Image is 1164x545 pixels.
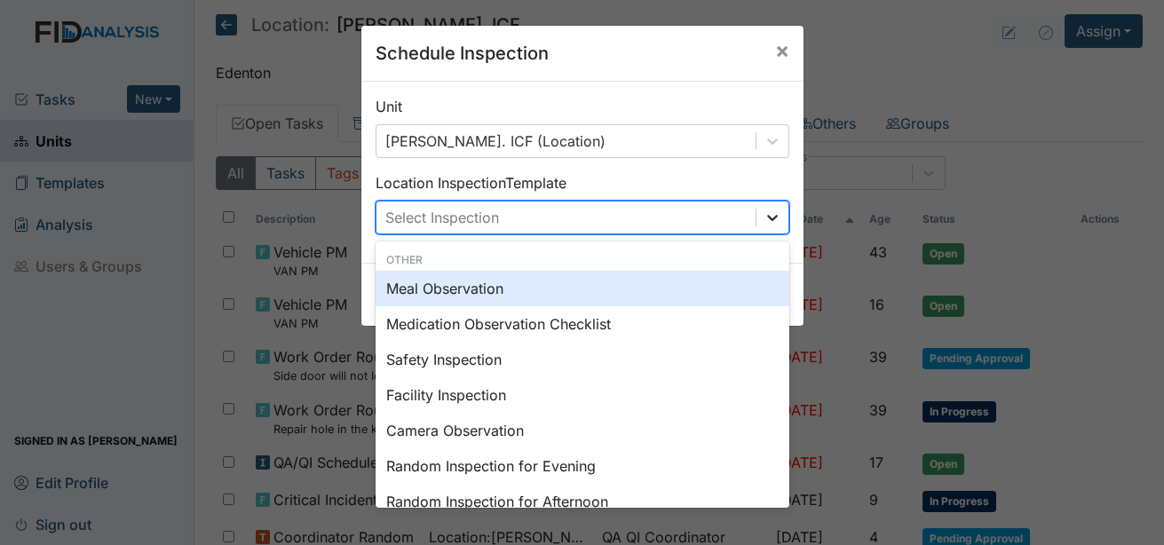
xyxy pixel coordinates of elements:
[376,342,789,377] div: Safety Inspection
[775,37,789,63] span: ×
[385,130,606,152] div: [PERSON_NAME]. ICF (Location)
[376,96,402,117] label: Unit
[376,306,789,342] div: Medication Observation Checklist
[376,413,789,448] div: Camera Observation
[376,40,549,67] h5: Schedule Inspection
[385,207,499,228] div: Select Inspection
[376,484,789,519] div: Random Inspection for Afternoon
[376,448,789,484] div: Random Inspection for Evening
[761,26,804,75] button: Close
[376,377,789,413] div: Facility Inspection
[376,271,789,306] div: Meal Observation
[376,252,789,268] div: Other
[376,172,566,194] label: Location Inspection Template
